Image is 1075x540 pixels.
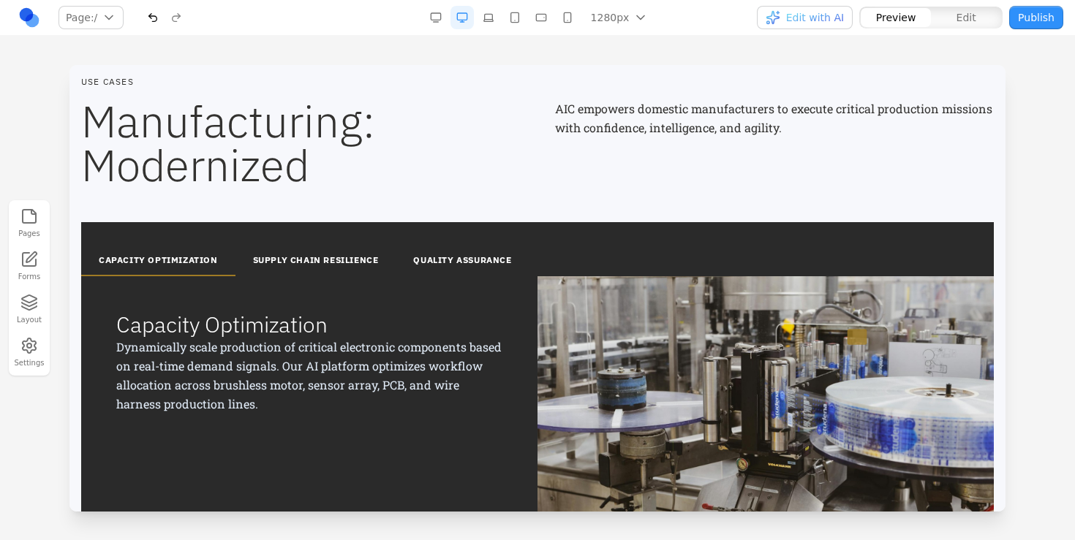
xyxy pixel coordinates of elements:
[529,6,553,29] button: Mobile Landscape
[503,6,527,29] button: Tablet
[326,180,459,211] button: QUALITY ASSURANCE
[13,291,45,328] button: Layout
[69,65,1006,512] iframe: Preview
[477,6,500,29] button: Laptop
[786,10,844,25] span: Edit with AI
[47,273,433,349] p: Dynamically scale production of critical electronic components based on real-time demand signals....
[13,205,45,242] button: Pages
[450,6,474,29] button: Desktop
[424,6,448,29] button: Desktop Wide
[47,246,433,273] h3: Capacity Optimization
[876,10,916,25] span: Preview
[13,248,45,285] a: Forms
[957,10,976,25] span: Edit
[13,334,45,371] button: Settings
[757,6,853,29] button: Edit with AI
[166,180,327,211] button: SUPPLY CHAIN RESILIENCE
[582,6,657,29] button: 1280px
[59,6,124,29] button: Page:/
[556,6,579,29] button: Mobile
[1009,6,1063,29] button: Publish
